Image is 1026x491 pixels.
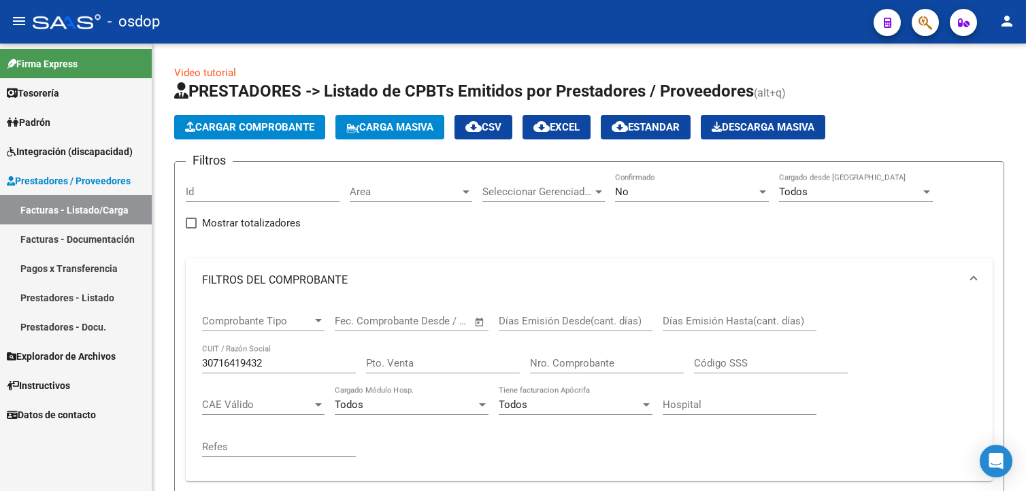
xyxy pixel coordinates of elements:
[779,186,808,198] span: Todos
[11,13,27,29] mat-icon: menu
[346,121,433,133] span: Carga Masiva
[701,115,825,139] button: Descarga Masiva
[174,67,236,79] a: Video tutorial
[7,86,59,101] span: Tesorería
[391,315,457,327] input: End date
[980,445,1012,477] div: Open Intercom Messenger
[465,118,482,135] mat-icon: cloud_download
[186,151,233,170] h3: Filtros
[202,273,960,288] mat-panel-title: FILTROS DEL COMPROBANTE
[999,13,1015,29] mat-icon: person
[533,121,580,133] span: EXCEL
[601,115,691,139] button: Estandar
[701,115,825,139] app-download-masive: Descarga masiva de comprobantes (adjuntos)
[7,378,70,393] span: Instructivos
[350,186,460,198] span: Area
[482,186,593,198] span: Seleccionar Gerenciador
[454,115,512,139] button: CSV
[107,7,160,37] span: - osdop
[174,115,325,139] button: Cargar Comprobante
[465,121,501,133] span: CSV
[335,115,444,139] button: Carga Masiva
[523,115,591,139] button: EXCEL
[335,315,379,327] input: Start date
[7,144,133,159] span: Integración (discapacidad)
[186,302,993,481] div: FILTROS DEL COMPROBANTE
[615,186,629,198] span: No
[7,407,96,422] span: Datos de contacto
[202,399,312,411] span: CAE Válido
[7,173,131,188] span: Prestadores / Proveedores
[7,56,78,71] span: Firma Express
[202,315,312,327] span: Comprobante Tipo
[185,121,314,133] span: Cargar Comprobante
[533,118,550,135] mat-icon: cloud_download
[202,215,301,231] span: Mostrar totalizadores
[612,121,680,133] span: Estandar
[7,349,116,364] span: Explorador de Archivos
[7,115,50,130] span: Padrón
[612,118,628,135] mat-icon: cloud_download
[472,314,488,330] button: Open calendar
[754,86,786,99] span: (alt+q)
[335,399,363,411] span: Todos
[712,121,814,133] span: Descarga Masiva
[499,399,527,411] span: Todos
[174,82,754,101] span: PRESTADORES -> Listado de CPBTs Emitidos por Prestadores / Proveedores
[186,258,993,302] mat-expansion-panel-header: FILTROS DEL COMPROBANTE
